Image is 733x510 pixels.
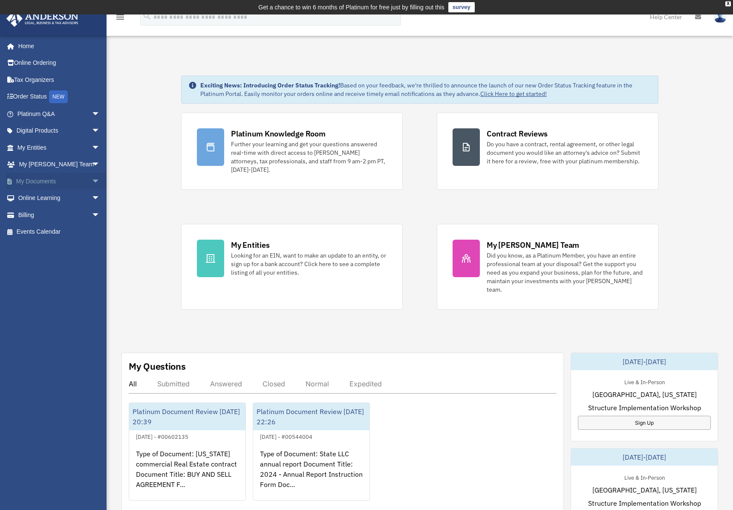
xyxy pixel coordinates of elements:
div: Platinum Knowledge Room [231,128,326,139]
span: arrow_drop_down [92,122,109,140]
span: [GEOGRAPHIC_DATA], [US_STATE] [592,485,697,495]
a: Platinum Knowledge Room Further your learning and get your questions answered real-time with dire... [181,113,403,190]
span: arrow_drop_down [92,156,109,174]
i: menu [115,12,125,22]
span: arrow_drop_down [92,105,109,123]
a: My [PERSON_NAME] Team Did you know, as a Platinum Member, you have an entire professional team at... [437,224,658,310]
a: Home [6,38,109,55]
a: Order StatusNEW [6,88,113,106]
a: My Entities Looking for an EIN, want to make an update to an entity, or sign up for a bank accoun... [181,224,403,310]
div: close [725,1,731,6]
a: Billingarrow_drop_down [6,206,113,223]
a: Digital Productsarrow_drop_down [6,122,113,139]
div: Get a chance to win 6 months of Platinum for free just by filling out this [258,2,444,12]
div: Further your learning and get your questions answered real-time with direct access to [PERSON_NAM... [231,140,387,174]
a: My Entitiesarrow_drop_down [6,139,113,156]
div: [DATE]-[DATE] [571,353,718,370]
div: Closed [263,380,285,388]
span: arrow_drop_down [92,206,109,224]
div: Type of Document: [US_STATE] commercial Real Estate contract Document Title: BUY AND SELL AGREEME... [129,442,245,508]
div: All [129,380,137,388]
span: [GEOGRAPHIC_DATA], [US_STATE] [592,389,697,400]
div: Contract Reviews [487,128,548,139]
a: Online Learningarrow_drop_down [6,190,113,207]
div: Expedited [349,380,382,388]
div: Answered [210,380,242,388]
div: Submitted [157,380,190,388]
div: NEW [49,90,68,103]
a: Events Calendar [6,223,113,241]
span: Structure Implementation Workshop [588,498,701,508]
a: survey [448,2,475,12]
div: Platinum Document Review [DATE] 20:39 [129,403,245,430]
a: Online Ordering [6,55,113,72]
a: Platinum Q&Aarrow_drop_down [6,105,113,122]
a: My Documentsarrow_drop_down [6,173,113,190]
div: My Entities [231,240,269,250]
strong: Exciting News: Introducing Order Status Tracking! [200,81,340,89]
div: Do you have a contract, rental agreement, or other legal document you would like an attorney's ad... [487,140,643,165]
span: arrow_drop_down [92,190,109,207]
div: [DATE]-[DATE] [571,449,718,466]
span: Structure Implementation Workshop [588,403,701,413]
span: arrow_drop_down [92,173,109,190]
img: User Pic [714,11,727,23]
span: arrow_drop_down [92,139,109,156]
div: My Questions [129,360,186,373]
a: Sign Up [578,416,711,430]
div: Type of Document: State LLC annual report Document Title: 2024 - Annual Report Instruction Form D... [253,442,369,508]
div: [DATE] - #00602135 [129,432,195,440]
img: Anderson Advisors Platinum Portal [4,10,81,27]
a: Contract Reviews Do you have a contract, rental agreement, or other legal document you would like... [437,113,658,190]
div: Did you know, as a Platinum Member, you have an entire professional team at your disposal? Get th... [487,251,643,294]
a: Platinum Document Review [DATE] 22:26[DATE] - #00544004Type of Document: State LLC annual report ... [253,403,370,501]
a: Click Here to get started! [480,90,547,98]
div: Normal [306,380,329,388]
a: Tax Organizers [6,71,113,88]
div: My [PERSON_NAME] Team [487,240,579,250]
div: Based on your feedback, we're thrilled to announce the launch of our new Order Status Tracking fe... [200,81,651,98]
div: Live & In-Person [618,472,672,481]
a: My [PERSON_NAME] Teamarrow_drop_down [6,156,113,173]
a: menu [115,15,125,22]
i: search [142,12,152,21]
a: Platinum Document Review [DATE] 20:39[DATE] - #00602135Type of Document: [US_STATE] commercial Re... [129,403,246,501]
div: Live & In-Person [618,377,672,386]
div: Looking for an EIN, want to make an update to an entity, or sign up for a bank account? Click her... [231,251,387,277]
div: Platinum Document Review [DATE] 22:26 [253,403,369,430]
div: [DATE] - #00544004 [253,432,319,440]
